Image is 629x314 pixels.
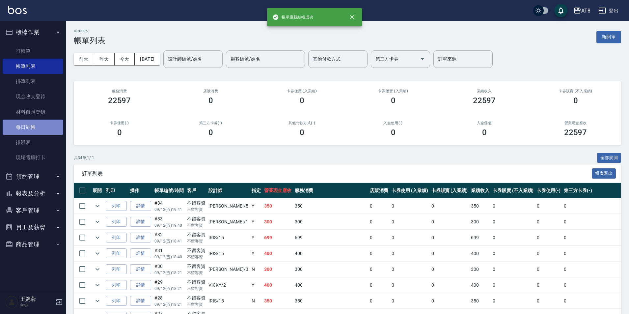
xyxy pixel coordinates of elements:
td: 0 [535,198,562,214]
th: 業績收入 [469,183,491,198]
td: 0 [430,246,470,261]
th: 指定 [250,183,262,198]
p: 09/12 (五) 18:40 [154,254,184,260]
th: 卡券使用 (入業績) [390,183,430,198]
a: 詳情 [130,280,151,290]
td: 0 [430,262,470,277]
a: 排班表 [3,135,63,150]
button: 全部展開 [597,153,621,163]
h3: 22597 [564,128,587,137]
td: 0 [535,214,562,230]
th: 營業現金應收 [262,183,293,198]
p: 不留客資 [187,222,205,228]
td: 350 [293,293,368,309]
td: 0 [368,198,390,214]
a: 詳情 [130,201,151,211]
th: 設計師 [207,183,250,198]
td: 0 [491,230,535,245]
h3: 0 [300,128,304,137]
p: 09/12 (五) 18:41 [154,238,184,244]
td: 0 [491,262,535,277]
td: 0 [390,293,430,309]
th: 服務消費 [293,183,368,198]
p: 共 34 筆, 1 / 1 [74,155,94,161]
td: #28 [153,293,185,309]
a: 新開單 [596,34,621,40]
td: 0 [368,277,390,293]
a: 詳情 [130,248,151,259]
p: 09/12 (五) 19:41 [154,207,184,213]
td: Y [250,246,262,261]
td: 699 [293,230,368,245]
th: 帳單編號/時間 [153,183,185,198]
a: 每日結帳 [3,120,63,135]
p: 主管 [20,302,54,308]
td: 0 [368,214,390,230]
button: 新開單 [596,31,621,43]
td: 300 [262,262,293,277]
th: 展開 [91,183,104,198]
a: 帳單列表 [3,59,63,74]
h2: 入金儲值 [447,121,522,125]
td: 400 [262,246,293,261]
td: VICKY /2 [207,277,250,293]
div: 不留客資 [187,247,205,254]
h3: 0 [391,96,396,105]
td: 0 [491,293,535,309]
td: N [250,262,262,277]
p: 09/12 (五) 18:21 [154,270,184,276]
a: 詳情 [130,264,151,274]
button: expand row [93,296,102,306]
td: 0 [535,246,562,261]
td: [PERSON_NAME] /5 [207,198,250,214]
h2: 卡券使用(-) [82,121,157,125]
button: 昨天 [94,53,115,65]
button: 員工及薪資 [3,219,63,236]
td: IRIS /15 [207,293,250,309]
p: 不留客資 [187,286,205,292]
h3: 22597 [108,96,131,105]
td: 0 [535,293,562,309]
td: 300 [469,262,491,277]
td: 400 [469,246,491,261]
h2: 業績收入 [447,89,522,93]
img: Person [5,296,18,309]
th: 卡券販賣 (入業績) [430,183,470,198]
td: 0 [390,198,430,214]
h2: 第三方卡券(-) [173,121,248,125]
h3: 0 [300,96,304,105]
td: 0 [535,262,562,277]
td: 0 [535,230,562,245]
div: 不留客資 [187,263,205,270]
h2: 卡券使用 (入業績) [264,89,340,93]
td: 350 [469,198,491,214]
td: 0 [430,277,470,293]
td: 0 [368,230,390,245]
a: 詳情 [130,233,151,243]
button: expand row [93,217,102,227]
td: #30 [153,262,185,277]
a: 報表匯出 [592,170,616,176]
a: 掛單列表 [3,74,63,89]
button: expand row [93,233,102,243]
td: 0 [491,246,535,261]
p: 不留客資 [187,270,205,276]
div: 不留客資 [187,295,205,301]
button: 列印 [106,280,127,290]
td: 0 [430,214,470,230]
a: 現金收支登錄 [3,89,63,104]
td: 0 [430,230,470,245]
td: #31 [153,246,185,261]
h5: 王婉蓉 [20,296,54,302]
td: 0 [430,198,470,214]
p: 09/12 (五) 19:40 [154,222,184,228]
h2: 其他付款方式(-) [264,121,340,125]
td: 350 [262,293,293,309]
td: #32 [153,230,185,245]
h3: 0 [117,128,122,137]
h3: 22597 [473,96,496,105]
button: [DATE] [135,53,160,65]
button: 列印 [106,233,127,243]
button: 報表及分析 [3,185,63,202]
td: #29 [153,277,185,293]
